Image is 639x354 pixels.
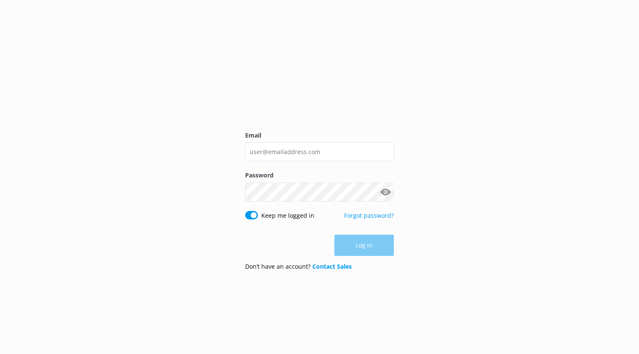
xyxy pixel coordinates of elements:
label: Email [245,131,394,140]
button: Show password [377,183,394,200]
a: Contact Sales [312,262,352,270]
a: Forgot password? [344,211,394,219]
label: Password [245,171,394,180]
label: Keep me logged in [261,211,314,220]
p: Don’t have an account? [245,262,352,271]
input: user@emailaddress.com [245,142,394,161]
